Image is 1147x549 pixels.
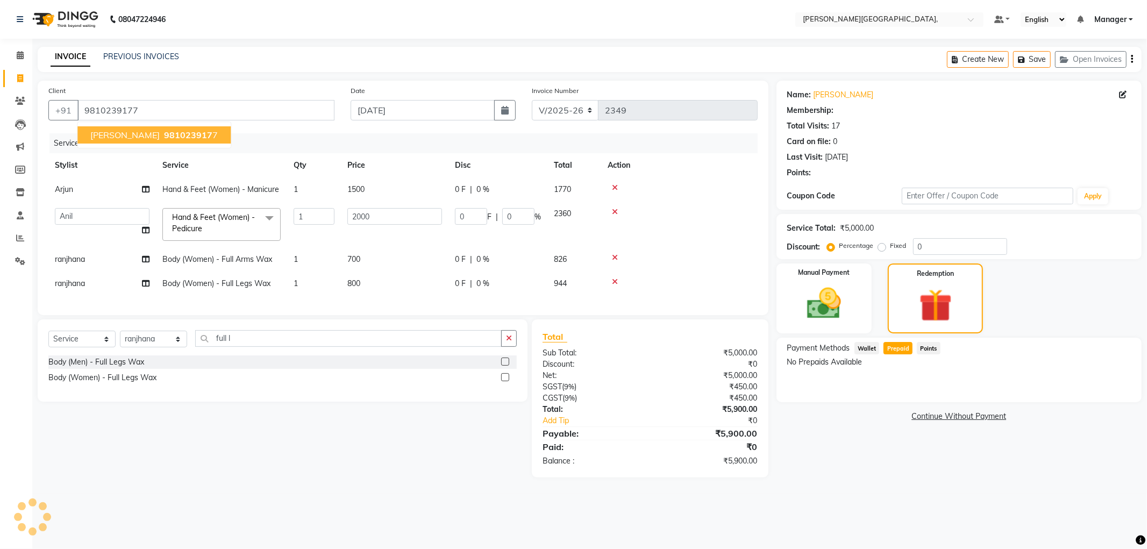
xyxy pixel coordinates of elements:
[48,100,79,120] button: +91
[90,130,160,140] span: [PERSON_NAME]
[854,342,880,354] span: Wallet
[917,269,954,279] label: Redemption
[650,359,766,370] div: ₹0
[351,86,365,96] label: Date
[909,285,963,326] img: _gift.svg
[947,51,1009,68] button: Create New
[1013,51,1051,68] button: Save
[833,136,838,147] div: 0
[51,47,90,67] a: INVOICE
[162,184,279,194] span: Hand & Feet (Women) - Manicure
[787,105,834,116] div: Membership:
[347,184,365,194] span: 1500
[535,211,541,223] span: %
[287,153,341,177] th: Qty
[543,382,562,391] span: SGST
[543,393,562,403] span: CGST
[1094,14,1127,25] span: Manager
[535,370,650,381] div: Net:
[27,4,101,34] img: logo
[156,153,287,177] th: Service
[532,86,579,96] label: Invoice Number
[554,209,571,218] span: 2360
[535,393,650,404] div: ( )
[294,279,298,288] span: 1
[787,152,823,163] div: Last Visit:
[650,455,766,467] div: ₹5,900.00
[476,254,489,265] span: 0 %
[455,254,466,265] span: 0 F
[476,278,489,289] span: 0 %
[48,153,156,177] th: Stylist
[650,347,766,359] div: ₹5,000.00
[347,279,360,288] span: 800
[470,278,472,289] span: |
[890,241,907,251] label: Fixed
[162,130,218,140] ngb-highlight: 7
[535,440,650,453] div: Paid:
[547,153,601,177] th: Total
[455,278,466,289] span: 0 F
[650,404,766,415] div: ₹5,900.00
[840,223,874,234] div: ₹5,000.00
[195,330,502,347] input: Search or Scan
[77,100,334,120] input: Search by Name/Mobile/Email/Code
[470,184,472,195] span: |
[798,268,850,277] label: Manual Payment
[164,130,212,140] span: 981023917
[787,167,811,179] div: Points:
[470,254,472,265] span: |
[487,211,491,223] span: F
[172,212,255,233] span: Hand & Feet (Women) - Pedicure
[601,153,758,177] th: Action
[787,136,831,147] div: Card on file:
[341,153,448,177] th: Price
[55,184,73,194] span: Arjun
[543,331,567,343] span: Total
[1055,51,1127,68] button: Open Invoices
[554,184,571,194] span: 1770
[814,89,874,101] a: [PERSON_NAME]
[455,184,466,195] span: 0 F
[48,372,156,383] div: Body (Women) - Full Legs Wax
[650,381,766,393] div: ₹450.00
[669,415,766,426] div: ₹0
[202,224,207,233] a: x
[565,394,575,402] span: 9%
[535,415,669,426] a: Add Tip
[650,427,766,440] div: ₹5,900.00
[650,393,766,404] div: ₹450.00
[787,343,850,354] span: Payment Methods
[162,254,272,264] span: Body (Women) - Full Arms Wax
[787,241,821,253] div: Discount:
[55,254,85,264] span: ranjhana
[650,440,766,453] div: ₹0
[1078,188,1108,204] button: Apply
[787,190,902,202] div: Coupon Code
[554,279,567,288] span: 944
[535,359,650,370] div: Discount:
[884,342,913,354] span: Prepaid
[103,52,179,61] a: PREVIOUS INVOICES
[48,86,66,96] label: Client
[55,279,85,288] span: ranjhana
[535,455,650,467] div: Balance :
[294,254,298,264] span: 1
[839,241,874,251] label: Percentage
[535,347,650,359] div: Sub Total:
[787,89,811,101] div: Name:
[347,254,360,264] span: 700
[162,279,270,288] span: Body (Women) - Full Legs Wax
[535,427,650,440] div: Payable:
[787,120,830,132] div: Total Visits:
[48,357,144,368] div: Body (Men) - Full Legs Wax
[554,254,567,264] span: 826
[496,211,498,223] span: |
[49,133,766,153] div: Services
[118,4,166,34] b: 08047224946
[796,284,852,323] img: _cash.svg
[650,370,766,381] div: ₹5,000.00
[825,152,849,163] div: [DATE]
[294,184,298,194] span: 1
[535,404,650,415] div: Total:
